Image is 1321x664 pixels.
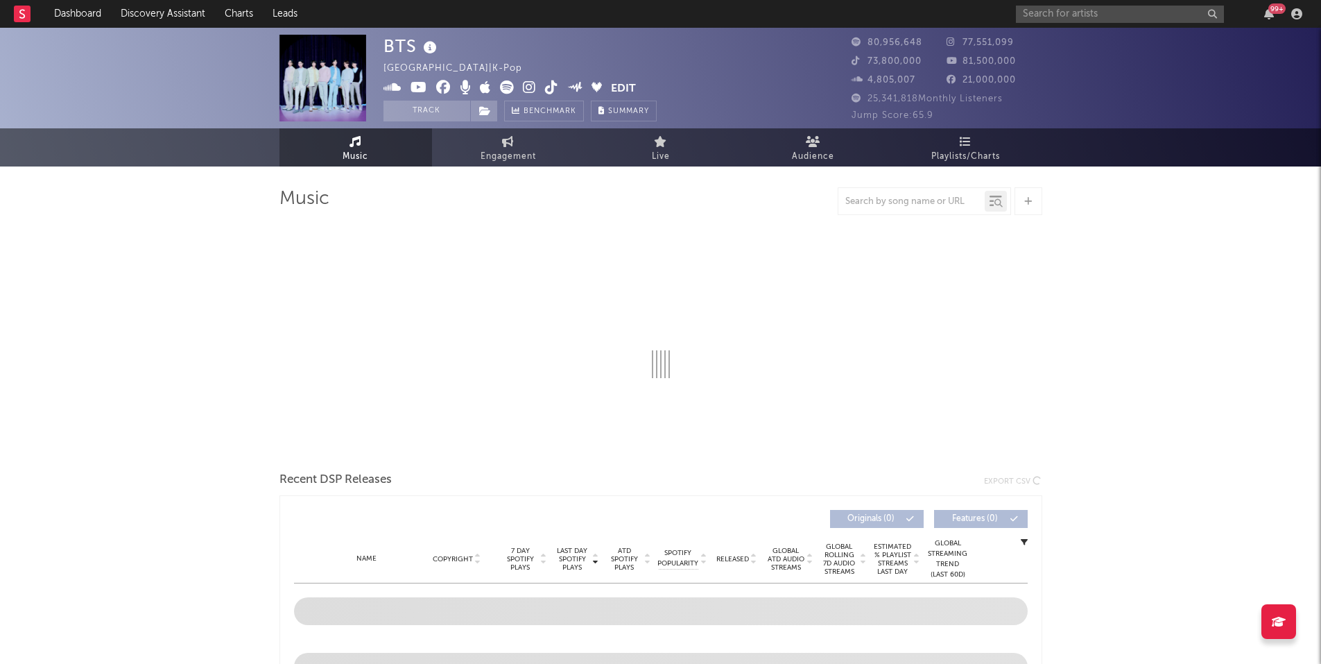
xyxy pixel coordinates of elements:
[839,515,903,523] span: Originals ( 0 )
[931,148,1000,165] span: Playlists/Charts
[852,38,922,47] span: 80,956,648
[608,108,649,115] span: Summary
[279,472,392,488] span: Recent DSP Releases
[852,111,933,120] span: Jump Score: 65.9
[874,543,912,576] span: Estimated % Playlist Streams Last Day
[852,57,922,66] span: 73,800,000
[383,35,440,58] div: BTS
[838,196,985,207] input: Search by song name or URL
[890,128,1042,167] a: Playlists/Charts
[984,475,1042,486] button: Export CSV
[830,510,924,528] button: Originals(0)
[792,148,834,165] span: Audience
[737,128,890,167] a: Audience
[943,515,1007,523] span: Features ( 0 )
[1264,8,1274,19] button: 99+
[767,547,805,572] span: Global ATD Audio Streams
[611,80,636,98] button: Edit
[383,60,538,77] div: [GEOGRAPHIC_DATA] | K-Pop
[432,128,585,167] a: Engagement
[716,555,749,563] span: Released
[524,103,576,120] span: Benchmark
[852,76,915,85] span: 4,805,007
[927,538,969,580] div: Global Streaming Trend (Last 60D)
[934,510,1028,528] button: Features(0)
[481,148,536,165] span: Engagement
[322,554,413,564] div: Name
[502,547,539,572] span: 7 Day Spotify Plays
[343,148,368,165] span: Music
[606,547,643,572] span: ATD Spotify Plays
[1016,6,1224,23] input: Search for artists
[947,76,1016,85] span: 21,000,000
[433,555,473,563] span: Copyright
[652,148,670,165] span: Live
[591,101,657,121] button: Summary
[852,94,1003,103] span: 25,341,818 Monthly Listeners
[585,128,737,167] a: Live
[1268,3,1286,14] div: 99 +
[554,547,591,572] span: Last Day Spotify Plays
[279,128,432,167] a: Music
[820,543,858,576] span: Global Rolling 7D Audio Streams
[383,101,470,121] button: Track
[947,57,1016,66] span: 81,500,000
[657,548,698,569] span: Spotify Popularity
[504,101,584,121] a: Benchmark
[947,38,1014,47] span: 77,551,099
